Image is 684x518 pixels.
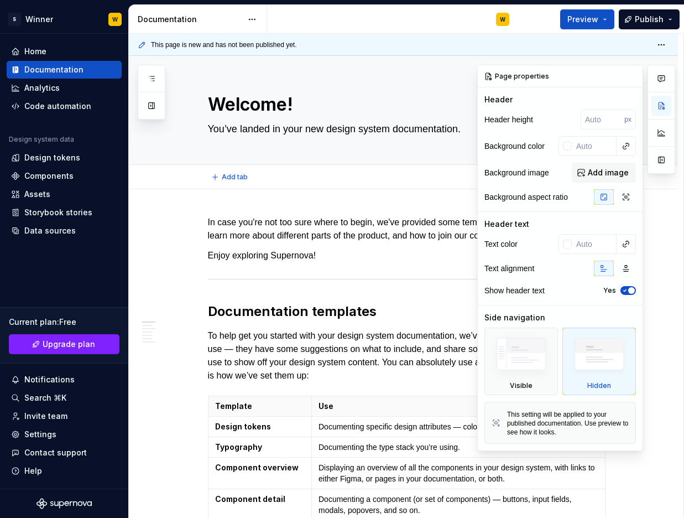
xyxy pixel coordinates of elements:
[25,14,53,25] div: Winner
[36,498,92,509] svg: Supernova Logo
[619,9,680,29] button: Publish
[7,444,122,462] button: Contact support
[43,339,95,350] span: Upgrade plan
[208,303,626,320] h2: Documentation templates
[206,120,624,138] textarea: You’ve landed in your new design system documentation.
[24,189,50,200] div: Assets
[208,329,626,382] p: To help get you started with your design system documentation, we’ve added some templates you can...
[222,173,248,182] span: Add tab
[318,442,598,453] p: Documenting the type stack you’re using.
[24,465,42,476] div: Help
[215,463,299,472] strong: Component overview
[9,135,74,144] div: Design system data
[7,167,122,185] a: Components
[24,374,75,385] div: Notifications
[24,170,74,182] div: Components
[24,82,60,94] div: Analytics
[7,426,122,443] a: Settings
[206,91,624,118] textarea: Welcome!
[635,14,664,25] span: Publish
[7,61,122,79] a: Documentation
[24,101,91,112] div: Code automation
[9,334,119,354] a: Upgrade plan
[24,207,92,218] div: Storybook stories
[318,421,598,432] p: Documenting specific design attributes — colors, shadows, radii, and so on.
[8,13,21,26] div: S
[215,494,285,504] strong: Component detail
[7,371,122,388] button: Notifications
[24,64,83,75] div: Documentation
[215,422,271,431] strong: Design tokens
[24,152,80,163] div: Design tokens
[112,15,118,24] div: W
[7,149,122,167] a: Design tokens
[24,225,76,236] div: Data sources
[7,389,122,407] button: Search ⌘K
[24,447,87,458] div: Contact support
[24,392,66,403] div: Search ⌘K
[138,14,242,25] div: Documentation
[318,462,598,484] p: Displaying an overview of all the components in your design system, with links to either Figma, o...
[208,169,253,185] button: Add tab
[7,97,122,115] a: Code automation
[208,216,626,242] p: In case you're not too sure where to begin, we've provided some templates for you to fill out. Yo...
[318,494,598,516] p: Documenting a component (or set of components) — buttons, input fields, modals, popovers, and so on.
[24,429,56,440] div: Settings
[151,40,297,49] span: This page is new and has not been published yet.
[24,411,67,422] div: Invite team
[208,249,626,262] p: Enjoy exploring Supernova!
[7,43,122,60] a: Home
[9,317,119,328] div: Current plan : Free
[24,46,46,57] div: Home
[7,79,122,97] a: Analytics
[7,185,122,203] a: Assets
[560,9,614,29] button: Preview
[500,15,505,24] div: W
[7,462,122,480] button: Help
[7,204,122,221] a: Storybook stories
[2,7,126,31] button: SWinnerW
[215,401,305,412] p: Template
[215,442,262,452] strong: Typography
[567,14,598,25] span: Preview
[318,401,598,412] p: Use
[7,407,122,425] a: Invite team
[7,222,122,240] a: Data sources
